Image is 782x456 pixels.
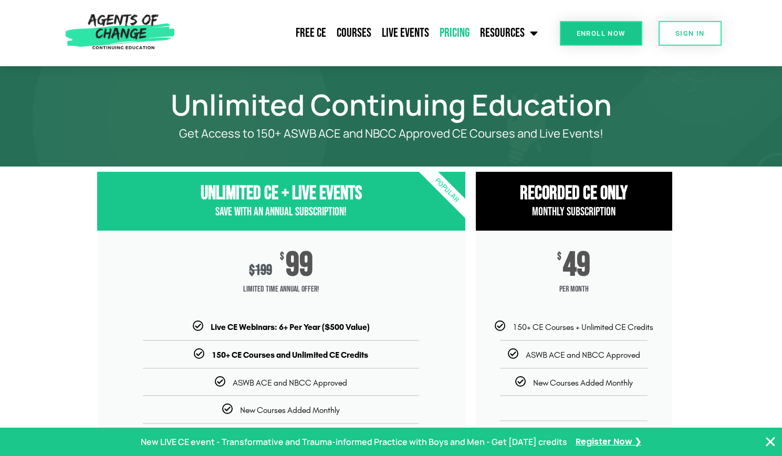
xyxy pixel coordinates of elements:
[233,378,347,388] span: ASWB ACE and NBCC Approved
[377,20,434,46] a: Live Events
[134,127,649,140] p: Get Access to 150+ ASWB ACE and NBCC Approved CE Courses and Live Events!
[240,405,340,415] span: New Courses Added Monthly
[211,322,370,332] b: Live CE Webinars: 6+ Per Year ($500 Value)
[141,434,567,450] p: New LIVE CE event - Transformative and Trauma-informed Practice with Boys and Men - Get [DATE] cr...
[576,434,641,450] a: Register Now ❯
[560,21,642,46] a: Enroll Now
[475,20,543,46] a: Resources
[249,262,255,279] span: $
[92,92,691,117] h1: Unlimited Continuing Education
[97,279,465,300] span: Limited Time Annual Offer!
[764,436,777,448] button: Close Banner
[180,20,543,46] nav: Menu
[577,30,625,37] span: Enroll Now
[476,182,672,205] h3: RECORDED CE ONly
[286,252,313,279] span: 99
[249,262,272,279] div: 199
[533,378,633,388] span: New Courses Added Monthly
[526,350,640,360] span: ASWB ACE and NBCC Approved
[280,252,284,262] span: $
[563,252,590,279] span: 49
[532,205,616,219] span: Monthly Subscription
[331,20,377,46] a: Courses
[513,322,653,332] span: 150+ CE Courses + Unlimited CE Credits
[434,20,475,46] a: Pricing
[659,21,722,46] a: SIGN IN
[476,279,672,300] span: per month
[212,350,368,360] b: 150+ CE Courses and Unlimited CE Credits
[290,20,331,46] a: Free CE
[675,30,705,37] span: SIGN IN
[215,205,347,219] span: Save with an Annual Subscription!
[97,182,465,205] h3: Unlimited CE + Live Events
[557,252,561,262] span: $
[386,130,507,251] div: Popular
